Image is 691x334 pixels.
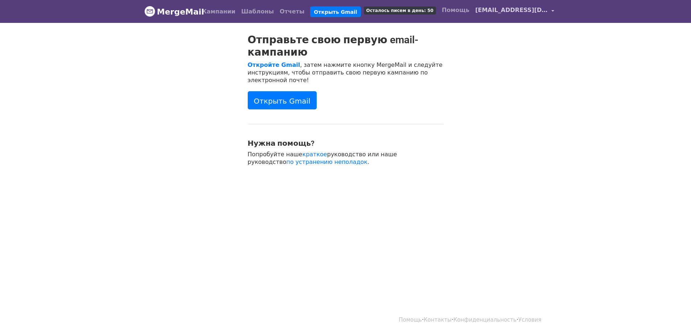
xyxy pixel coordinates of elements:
[248,151,303,158] font: Попробуйте наше
[517,317,518,323] font: ·
[302,151,327,158] a: краткое
[367,158,369,165] font: .
[518,317,542,323] a: Условия
[254,96,310,105] font: Открыть Gmail
[472,3,557,20] a: [EMAIL_ADDRESS][DOMAIN_NAME]
[157,7,204,16] font: MergeMail
[366,8,433,13] font: Осталось писем в день: 50
[475,7,588,13] font: [EMAIL_ADDRESS][DOMAIN_NAME]
[248,139,314,148] font: Нужна помощь?
[422,317,424,323] font: ·
[399,317,422,323] a: Помощь
[248,34,418,58] font: Отправьте свою первую email-кампанию
[361,3,439,17] a: Осталось писем в день: 50
[439,3,472,17] a: Помощь
[248,91,317,109] a: Открыть Gmail
[280,8,304,15] font: Отчеты
[248,61,300,68] a: Откройте Gmail
[248,151,397,165] font: руководство или наше руководство
[314,9,357,15] font: Открыть Gmail
[442,7,469,13] font: Помощь
[241,8,274,15] font: Шаблоны
[238,4,277,19] a: Шаблоны
[452,317,453,323] font: ·
[424,317,452,323] a: Контакты
[286,158,367,165] a: по устранению неполадок
[199,4,238,19] a: Кампании
[277,4,307,19] a: Отчеты
[453,317,517,323] a: Конфиденциальность
[144,4,193,19] a: MergeMail
[655,299,691,334] iframe: Виджет чата
[202,8,235,15] font: Кампании
[144,6,155,17] img: Логотип MergeMail
[310,7,361,17] a: Открыть Gmail
[248,61,443,84] font: , затем нажмите кнопку MergeMail и следуйте инструкциям, чтобы отправить свою первую кампанию по ...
